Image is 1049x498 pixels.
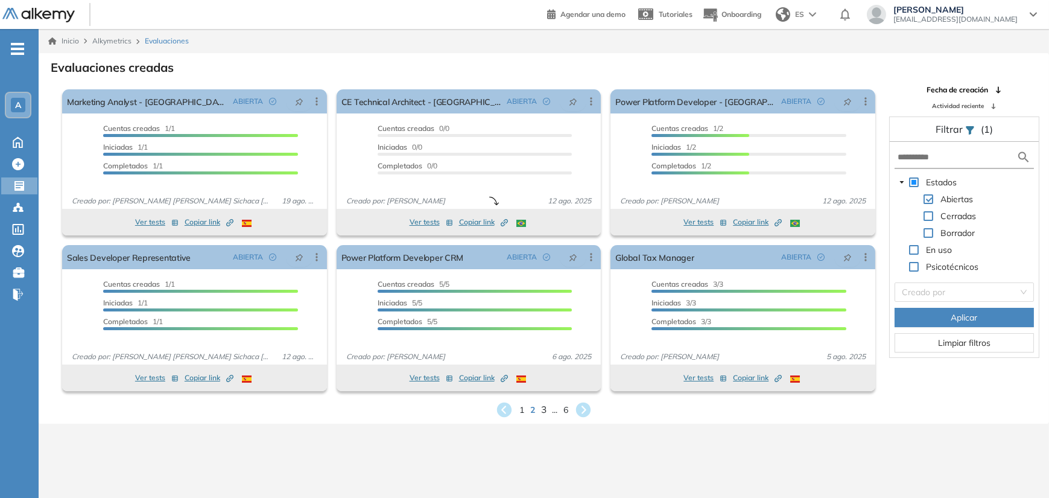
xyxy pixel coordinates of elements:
button: Copiar link [185,215,233,229]
img: search icon [1016,150,1031,165]
button: Copiar link [733,371,782,385]
span: Estados [926,177,957,188]
button: pushpin [560,92,586,111]
span: Filtrar [936,123,965,135]
button: pushpin [834,92,861,111]
span: Completados [651,161,696,170]
span: Creado por: [PERSON_NAME] [615,196,724,206]
span: pushpin [569,252,577,262]
span: 5 ago. 2025 [822,351,870,362]
span: 3/3 [651,279,723,289]
span: ABIERTA [781,252,811,263]
span: Psicotécnicos [924,260,981,274]
span: 2 [530,404,535,417]
span: 1/2 [651,161,711,170]
button: pushpin [286,92,312,111]
span: pushpin [843,252,852,262]
button: Copiar link [459,215,508,229]
span: Cuentas creadas [103,124,160,133]
span: Abiertas [940,194,973,205]
span: A [15,100,21,110]
button: Ver tests [135,371,179,385]
span: 5/5 [378,279,449,289]
span: Completados [103,317,148,326]
span: Creado por: [PERSON_NAME] [341,351,450,362]
i: - [11,48,24,50]
span: Copiar link [185,217,233,228]
a: Power Platform Developer - [GEOGRAPHIC_DATA] [615,89,776,113]
a: Agendar una demo [547,6,626,21]
span: 6 ago. 2025 [547,351,596,362]
span: 12 ago. 2025 [543,196,596,206]
span: check-circle [543,98,550,105]
button: Ver tests [410,371,453,385]
button: Copiar link [459,371,508,385]
img: world [776,7,790,22]
span: Psicotécnicos [926,261,978,272]
img: BRA [516,220,526,227]
span: 1/1 [103,124,175,133]
span: Creado por: [PERSON_NAME] [341,196,450,206]
span: ABIERTA [781,96,811,107]
button: Ver tests [683,371,727,385]
span: Evaluaciones [145,36,189,46]
button: Copiar link [733,215,782,229]
span: (1) [981,122,993,136]
a: CE Technical Architect - [GEOGRAPHIC_DATA] [341,89,502,113]
a: Marketing Analyst - [GEOGRAPHIC_DATA] [67,89,228,113]
span: Agendar una demo [560,10,626,19]
span: 3 [541,403,547,417]
h3: Evaluaciones creadas [51,60,174,75]
span: Copiar link [185,372,233,383]
span: Copiar link [733,372,782,383]
span: 12 ago. 2025 [817,196,870,206]
span: 1/1 [103,161,163,170]
img: ESP [790,375,800,383]
span: ABIERTA [233,252,263,263]
span: Borrador [938,226,977,240]
span: En uso [926,244,952,255]
span: 3/3 [651,317,711,326]
span: 19 ago. 2025 [277,196,322,206]
span: Copiar link [733,217,782,228]
a: Global Tax Manager [615,245,694,269]
span: Completados [651,317,696,326]
span: 1/1 [103,298,148,307]
button: Limpiar filtros [895,333,1034,353]
span: Borrador [940,228,975,238]
span: ABIERTA [233,96,263,107]
button: Copiar link [185,371,233,385]
span: Cuentas creadas [378,279,434,289]
span: 1/1 [103,142,148,152]
button: pushpin [560,247,586,267]
a: Sales Developer Representative [67,245,191,269]
span: Completados [378,161,422,170]
span: 1/2 [651,142,696,152]
span: Completados [378,317,422,326]
button: Ver tests [410,215,453,229]
span: pushpin [843,97,852,106]
span: Iniciadas [103,298,133,307]
span: pushpin [295,252,303,262]
span: check-circle [817,98,825,105]
span: Creado por: [PERSON_NAME] [PERSON_NAME] Sichaca [PERSON_NAME] [67,196,277,206]
span: check-circle [269,254,276,261]
img: arrow [809,12,816,17]
span: En uso [924,243,954,257]
img: BRA [790,220,800,227]
span: Iniciadas [651,298,681,307]
span: 1/2 [651,124,723,133]
button: Onboarding [702,2,761,28]
a: Inicio [48,36,79,46]
button: pushpin [834,247,861,267]
span: check-circle [543,254,550,261]
span: 0/0 [378,142,422,152]
span: Iniciadas [378,298,407,307]
span: 6 [563,404,568,417]
span: Tutoriales [659,10,692,19]
span: Creado por: [PERSON_NAME] [PERSON_NAME] Sichaca [PERSON_NAME] [67,351,277,362]
span: Iniciadas [378,142,407,152]
button: Ver tests [135,215,179,229]
span: 3/3 [651,298,696,307]
span: Actividad reciente [933,101,984,110]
